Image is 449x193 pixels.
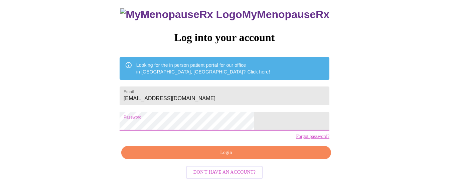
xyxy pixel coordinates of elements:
span: Don't have an account? [193,168,256,177]
h3: MyMenopauseRx [120,8,329,21]
a: Click here! [248,69,270,74]
button: Login [121,146,331,160]
a: Don't have an account? [184,169,265,175]
a: Forgot password? [296,134,329,139]
button: Don't have an account? [186,166,263,179]
span: Login [129,149,323,157]
img: MyMenopauseRx Logo [120,8,242,21]
h3: Log into your account [120,31,329,44]
div: Looking for the in person patient portal for our office in [GEOGRAPHIC_DATA], [GEOGRAPHIC_DATA]? [136,59,270,78]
